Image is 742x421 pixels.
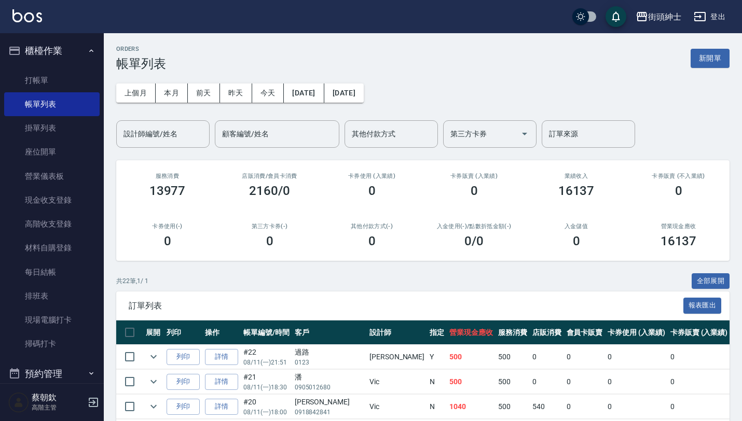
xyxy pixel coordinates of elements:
button: [DATE] [324,83,364,103]
td: 0 [564,345,606,369]
a: 新開單 [691,53,730,63]
a: 排班表 [4,284,100,308]
h2: 卡券使用 (入業績) [333,173,410,179]
h2: 其他付款方式(-) [333,223,410,230]
td: Vic [367,395,427,419]
h2: 店販消費 /會員卡消費 [231,173,308,179]
button: 今天 [252,83,284,103]
p: 高階主管 [32,403,85,412]
h3: 0 [368,184,376,198]
h3: 2160/0 [249,184,290,198]
h3: 0 /0 [464,234,484,248]
td: N [427,370,447,394]
button: 列印 [167,374,200,390]
td: 500 [496,395,530,419]
h3: 帳單列表 [116,57,166,71]
p: 0123 [295,358,364,367]
h3: 服務消費 [129,173,206,179]
a: 現場電腦打卡 [4,308,100,332]
img: Logo [12,9,42,22]
th: 營業現金應收 [447,320,496,345]
td: 540 [530,395,564,419]
button: 本月 [156,83,188,103]
th: 操作 [202,320,241,345]
h2: 卡券販賣 (入業績) [435,173,513,179]
a: 每日結帳 [4,260,100,284]
span: 訂單列表 [129,301,683,311]
td: 0 [605,395,668,419]
button: 上個月 [116,83,156,103]
h2: 入金儲值 [538,223,615,230]
p: 08/11 (一) 21:51 [243,358,290,367]
h2: ORDERS [116,46,166,52]
a: 詳情 [205,374,238,390]
td: 1040 [447,395,496,419]
td: #22 [241,345,292,369]
a: 帳單列表 [4,92,100,116]
h3: 0 [164,234,171,248]
th: 卡券販賣 (入業績) [668,320,731,345]
div: 街頭紳士 [648,10,681,23]
h5: 蔡朝欽 [32,392,85,403]
td: 500 [496,345,530,369]
a: 打帳單 [4,68,100,92]
td: 0 [564,370,606,394]
td: #20 [241,395,292,419]
th: 指定 [427,320,447,345]
td: 500 [447,345,496,369]
a: 掛單列表 [4,116,100,140]
a: 營業儀表板 [4,164,100,188]
div: [PERSON_NAME] [295,397,364,408]
td: 0 [668,395,731,419]
th: 服務消費 [496,320,530,345]
h2: 業績收入 [538,173,615,179]
h2: 卡券使用(-) [129,223,206,230]
p: 08/11 (一) 18:30 [243,383,290,392]
th: 會員卡販賣 [564,320,606,345]
a: 詳情 [205,399,238,415]
button: 街頭紳士 [631,6,685,27]
p: 0918842841 [295,408,364,417]
td: 0 [530,370,564,394]
div: 過路 [295,347,364,358]
td: #21 [241,370,292,394]
a: 詳情 [205,349,238,365]
h3: 0 [573,234,580,248]
h3: 16137 [661,234,697,248]
button: [DATE] [284,83,324,103]
h2: 營業現金應收 [640,223,717,230]
button: Open [516,125,533,142]
button: 全部展開 [692,273,730,289]
td: Y [427,345,447,369]
td: 0 [668,370,731,394]
button: expand row [146,399,161,414]
td: N [427,395,447,419]
div: 潘 [295,372,364,383]
button: 新開單 [691,49,730,68]
button: 前天 [188,83,220,103]
td: 0 [605,370,668,394]
td: 0 [530,345,564,369]
th: 列印 [164,320,202,345]
button: 登出 [690,7,730,26]
h3: 0 [266,234,273,248]
td: 500 [447,370,496,394]
button: expand row [146,374,161,389]
td: [PERSON_NAME] [367,345,427,369]
td: 0 [564,395,606,419]
a: 高階收支登錄 [4,212,100,236]
button: 報表匯出 [683,298,722,314]
td: 0 [605,345,668,369]
button: save [606,6,626,27]
button: 櫃檯作業 [4,37,100,64]
a: 報表匯出 [683,300,722,310]
a: 掃碼打卡 [4,332,100,356]
h2: 入金使用(-) /點數折抵金額(-) [435,223,513,230]
a: 現金收支登錄 [4,188,100,212]
th: 卡券使用 (入業績) [605,320,668,345]
h3: 0 [675,184,682,198]
button: 預約管理 [4,360,100,387]
h3: 16137 [558,184,595,198]
th: 展開 [143,320,164,345]
p: 共 22 筆, 1 / 1 [116,276,148,286]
